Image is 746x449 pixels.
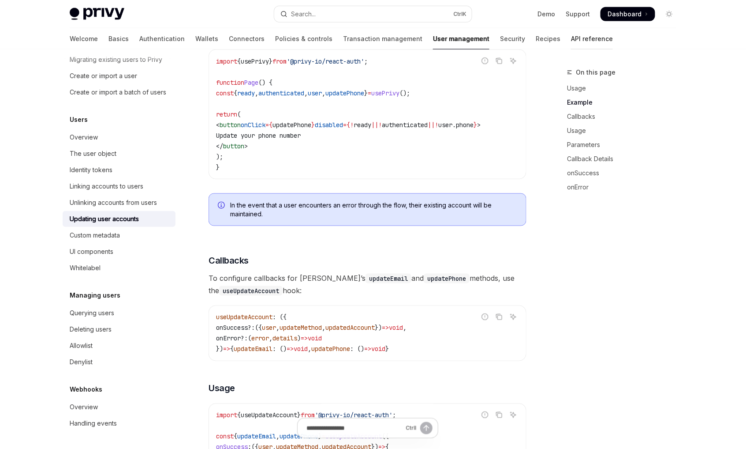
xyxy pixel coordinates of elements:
span: from [272,57,287,65]
span: onSuccess? [216,324,251,332]
div: Create or import a batch of users [70,87,166,98]
div: Unlinking accounts from users [70,197,157,208]
span: ready [237,89,255,97]
span: updatePhone [311,345,350,353]
div: Overview [70,132,98,143]
span: { [234,89,237,97]
span: } [297,411,301,419]
div: Search... [291,9,316,19]
span: , [322,324,325,332]
span: => [382,324,389,332]
span: . [452,121,456,129]
span: ; [392,411,396,419]
a: Custom metadata [63,227,175,243]
div: Custom metadata [70,230,120,241]
span: onError? [216,335,244,343]
span: , [276,324,280,332]
span: updatePhone [325,89,364,97]
span: } [364,89,368,97]
span: updatePhone [272,121,311,129]
button: Report incorrect code [479,409,491,421]
a: UI components [63,244,175,260]
span: updatedAccount [325,324,375,332]
span: from [301,411,315,419]
span: { [230,345,234,353]
span: updateMethod [280,324,322,332]
span: user [262,324,276,332]
a: Usage [567,81,683,95]
span: { [269,121,272,129]
span: ) [297,335,301,343]
span: ready [354,121,371,129]
span: const [216,89,234,97]
a: Authentication [139,28,185,49]
span: Callbacks [209,254,249,267]
div: Linking accounts to users [70,181,143,192]
a: Parameters [567,138,683,152]
span: (); [399,89,410,97]
span: { [237,57,241,65]
span: , [269,335,272,343]
span: button [220,121,241,129]
span: authenticated [382,121,428,129]
button: Copy the contents from the code block [493,55,505,67]
span: , [322,89,325,97]
button: Report incorrect code [479,311,491,323]
span: } [269,57,272,65]
a: Deleting users [63,321,175,337]
span: , [304,89,308,97]
span: = [368,89,371,97]
span: = [343,121,347,129]
span: ; [364,57,368,65]
a: Allowlist [63,338,175,354]
span: : () [350,345,364,353]
div: Overview [70,402,98,412]
span: => [301,335,308,343]
span: Dashboard [608,10,642,19]
a: Support [566,10,590,19]
span: In the event that a user encounters an error through the flow, their existing account will be mai... [230,201,517,219]
span: { [237,411,241,419]
span: void [294,345,308,353]
span: , [255,89,258,97]
span: return [216,110,237,118]
span: details [272,335,297,343]
a: Demo [537,10,555,19]
span: disabled [315,121,343,129]
button: Send message [420,422,433,434]
span: : ({ [272,313,287,321]
span: user [438,121,452,129]
a: The user object [63,146,175,162]
h5: Managing users [70,290,120,301]
span: Usage [209,382,235,395]
a: Create or import a batch of users [63,84,175,100]
h5: Webhooks [70,384,102,395]
span: usePrivy [371,89,399,97]
span: ! [350,121,354,129]
a: Example [567,95,683,109]
a: Transaction management [343,28,422,49]
button: Report incorrect code [479,55,491,67]
button: Copy the contents from the code block [493,311,505,323]
span: useUpdateAccount [216,313,272,321]
a: Recipes [536,28,560,49]
span: : () [272,345,287,353]
span: </ [216,142,223,150]
span: > [244,142,248,150]
span: : [244,335,248,343]
span: } [385,345,389,353]
span: => [287,345,294,353]
span: > [477,121,481,129]
div: Whitelabel [70,263,101,273]
div: Handling events [70,418,117,429]
span: authenticated [258,89,304,97]
a: Denylist [63,354,175,370]
span: ); [216,153,223,161]
div: Allowlist [70,340,93,351]
button: Ask AI [507,409,519,421]
a: Connectors [229,28,265,49]
span: , [308,345,311,353]
span: button [223,142,244,150]
div: Querying users [70,308,114,318]
span: Ctrl K [453,11,466,18]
